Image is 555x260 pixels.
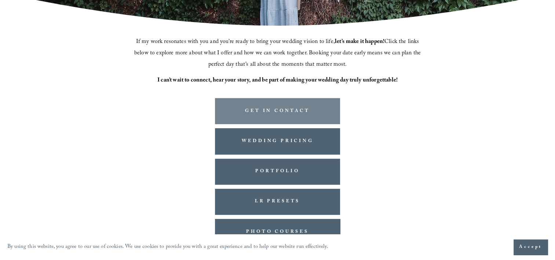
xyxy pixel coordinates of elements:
[157,76,398,86] strong: I can’t wait to connect, hear your story, and be part of making your wedding day truly unforgetta...
[215,159,340,185] a: PORTFOLIO
[215,98,340,124] a: GET IN CONTACT
[514,239,548,255] button: Accept
[335,37,384,47] strong: let’s make it happen!
[215,189,340,215] a: LR PRESETS
[519,243,542,251] span: Accept
[215,219,340,245] a: PHOTO COURSES
[7,242,328,253] p: By using this website, you agree to our use of cookies. We use cookies to provide you with a grea...
[134,37,422,70] span: If my work resonates with you and you’re ready to bring your wedding vision to life, Click the li...
[215,128,340,154] a: WEDDING PRICING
